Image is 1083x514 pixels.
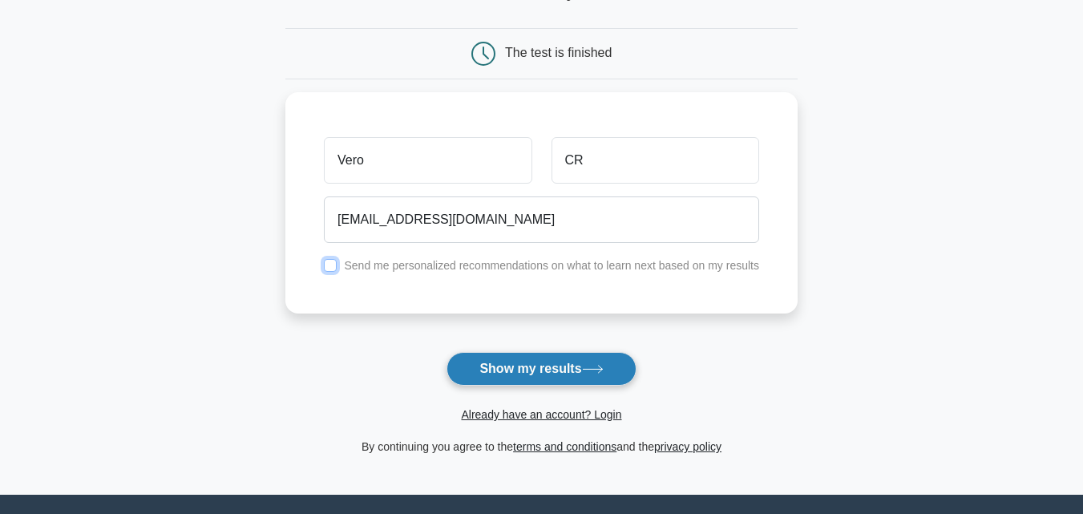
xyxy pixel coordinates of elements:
[505,46,612,59] div: The test is finished
[552,137,759,184] input: Last name
[654,440,721,453] a: privacy policy
[324,137,531,184] input: First name
[276,437,807,456] div: By continuing you agree to the and the
[447,352,636,386] button: Show my results
[344,259,759,272] label: Send me personalized recommendations on what to learn next based on my results
[461,408,621,421] a: Already have an account? Login
[513,440,616,453] a: terms and conditions
[324,196,759,243] input: Email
